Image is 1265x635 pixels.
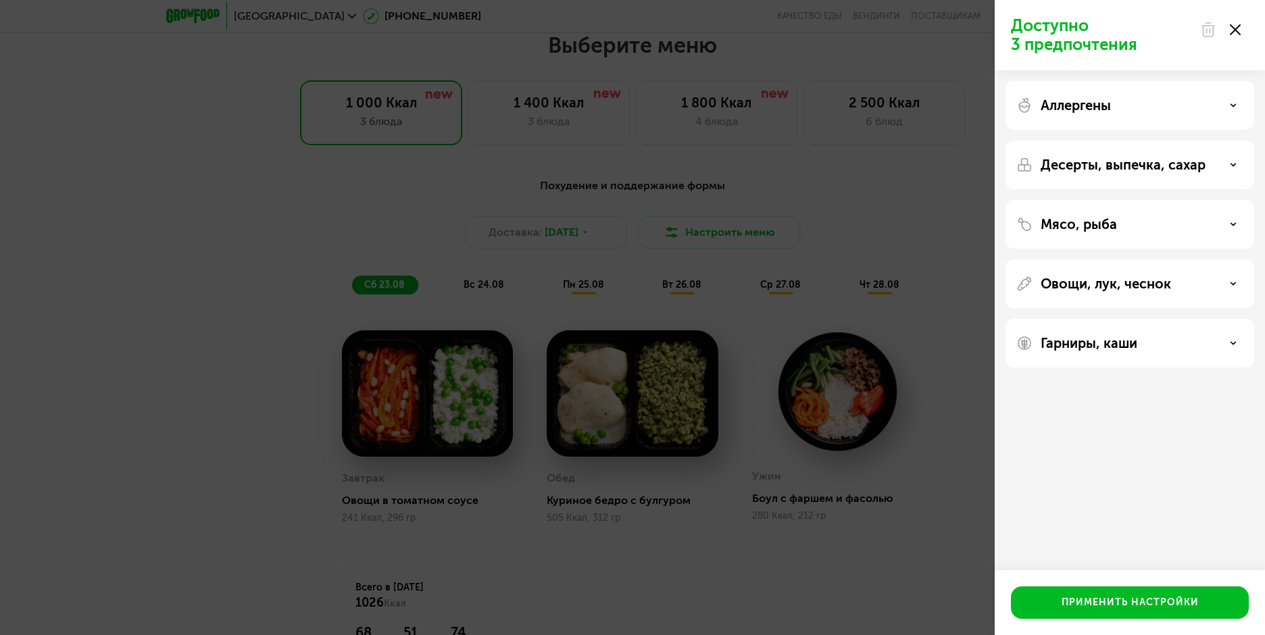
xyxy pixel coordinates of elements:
[1062,596,1199,609] div: Применить настройки
[1011,586,1249,619] button: Применить настройки
[1041,276,1171,292] p: Овощи, лук, чеснок
[1011,16,1192,54] p: Доступно 3 предпочтения
[1041,97,1111,113] p: Аллергены
[1041,157,1206,173] p: Десерты, выпечка, сахар
[1041,335,1137,351] p: Гарниры, каши
[1041,216,1117,232] p: Мясо, рыба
